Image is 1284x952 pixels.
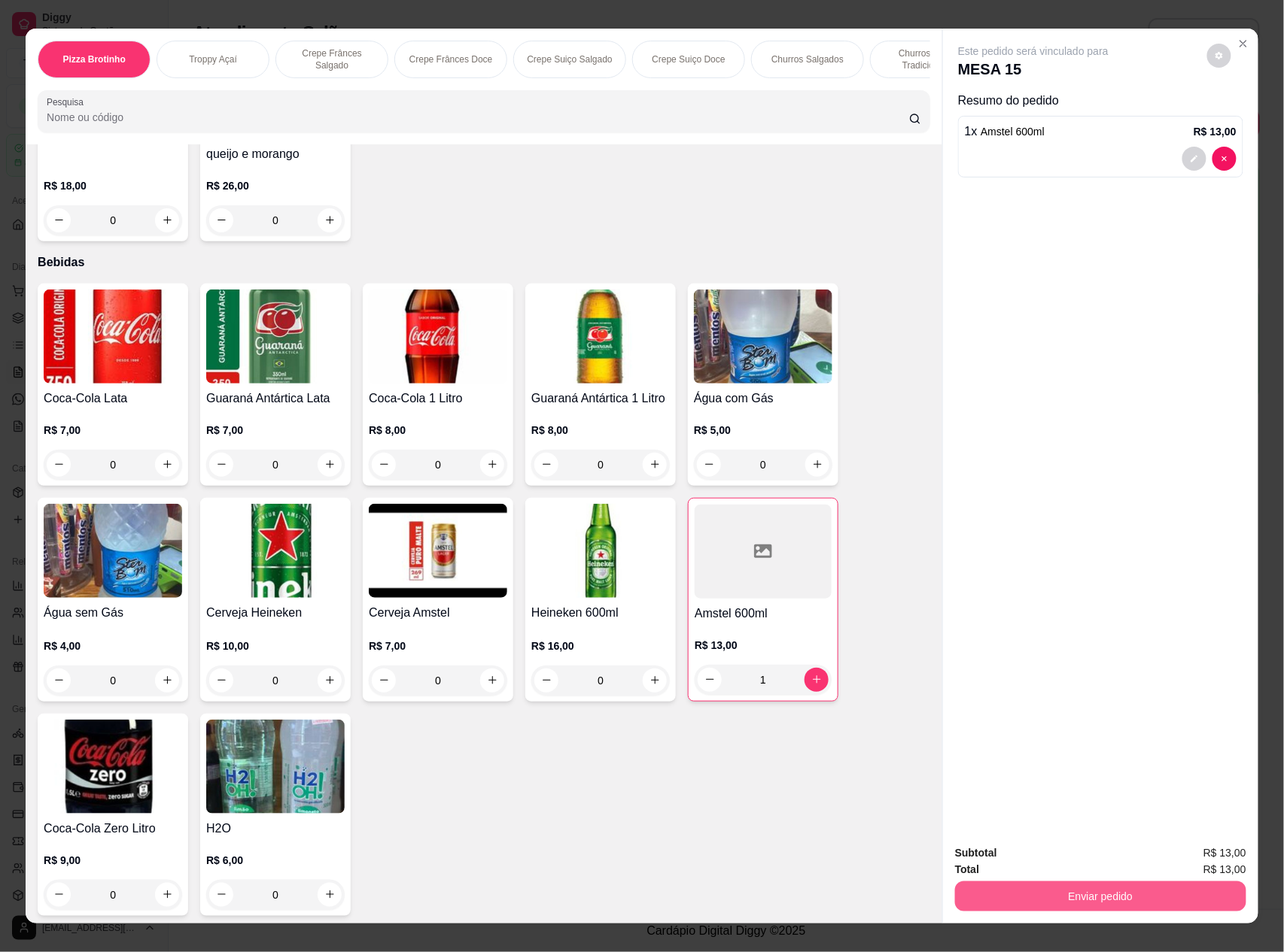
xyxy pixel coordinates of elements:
strong: Total [955,863,979,875]
p: R$ 13,00 [1194,124,1237,139]
p: R$ 5,00 [694,423,832,438]
button: increase-product-quantity [318,669,342,693]
button: decrease-product-quantity [47,208,71,232]
button: decrease-product-quantity [1212,147,1237,171]
input: Pesquisa [47,110,909,125]
button: decrease-product-quantity [372,453,396,477]
strong: Subtotal [955,847,997,859]
p: R$ 8,00 [369,423,507,438]
button: decrease-product-quantity [209,669,233,693]
p: Troppy Açaí [189,53,237,65]
h4: Heineken 600ml [531,604,670,622]
button: decrease-product-quantity [534,669,558,693]
img: product-image [369,504,507,598]
p: R$ 7,00 [206,423,345,438]
p: Bebidas [38,253,930,271]
p: Churros Doce Tradicionais [883,47,970,71]
img: product-image [44,290,182,384]
button: increase-product-quantity [155,883,179,907]
button: increase-product-quantity [318,883,342,907]
button: increase-product-quantity [643,453,667,477]
p: R$ 8,00 [531,423,670,438]
p: R$ 4,00 [44,638,182,653]
button: increase-product-quantity [805,668,829,692]
h4: Amstel 600ml [695,605,832,623]
span: Amstel 600ml [981,126,1045,138]
h4: H2O [206,820,345,838]
button: decrease-product-quantity [209,208,233,232]
h4: Beiju:Doce Nutella com queijo e morango [206,127,345,163]
p: Churros Salgados [771,53,844,65]
button: increase-product-quantity [155,669,179,693]
h4: Cerveja Amstel [369,604,507,622]
button: decrease-product-quantity [47,669,71,693]
p: Crepe Suiço Doce [652,53,725,65]
img: product-image [694,290,832,384]
img: product-image [531,290,670,384]
button: increase-product-quantity [155,453,179,477]
p: MESA 15 [958,59,1109,80]
img: product-image [44,504,182,598]
h4: Cerveja Heineken [206,604,345,622]
p: R$ 9,00 [44,853,182,868]
button: increase-product-quantity [480,453,504,477]
img: product-image [44,720,182,814]
button: decrease-product-quantity [209,453,233,477]
h4: Água com Gás [694,390,832,408]
img: product-image [206,290,345,384]
button: decrease-product-quantity [372,669,396,693]
h4: Coca-Cola Lata [44,390,182,408]
p: Crepe Frânces Doce [409,53,493,65]
img: product-image [531,504,670,598]
button: decrease-product-quantity [1207,44,1231,68]
p: Pizza Brotinho [62,53,125,65]
p: R$ 26,00 [206,178,345,193]
button: decrease-product-quantity [47,453,71,477]
button: Close [1231,32,1255,56]
button: decrease-product-quantity [1182,147,1206,171]
span: R$ 13,00 [1203,844,1246,861]
button: decrease-product-quantity [534,453,558,477]
img: product-image [369,290,507,384]
p: R$ 6,00 [206,853,345,868]
p: R$ 7,00 [44,423,182,438]
h4: Coca-Cola 1 Litro [369,390,507,408]
button: increase-product-quantity [155,208,179,232]
img: product-image [206,504,345,598]
h4: Água sem Gás [44,604,182,622]
p: R$ 13,00 [695,638,832,653]
button: decrease-product-quantity [697,453,721,477]
p: Crepe Frânces Salgado [288,47,376,71]
button: increase-product-quantity [480,669,504,693]
button: increase-product-quantity [805,453,829,477]
h4: Coca-Cola Zero Litro [44,820,182,838]
button: increase-product-quantity [643,669,667,693]
p: R$ 16,00 [531,638,670,653]
button: decrease-product-quantity [209,883,233,907]
p: R$ 18,00 [44,178,182,193]
p: R$ 10,00 [206,638,345,653]
button: increase-product-quantity [318,453,342,477]
p: Resumo do pedido [958,92,1243,110]
p: R$ 7,00 [369,638,507,653]
button: decrease-product-quantity [47,883,71,907]
label: Pesquisa [47,96,89,108]
button: decrease-product-quantity [698,668,722,692]
button: Enviar pedido [955,881,1246,911]
p: Crepe Suiço Salgado [527,53,612,65]
h4: Guaraná Antártica Lata [206,390,345,408]
img: product-image [206,720,345,814]
p: Este pedido será vinculado para [958,44,1109,59]
h4: Guaraná Antártica 1 Litro [531,390,670,408]
button: increase-product-quantity [318,208,342,232]
p: 1 x [965,123,1045,141]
